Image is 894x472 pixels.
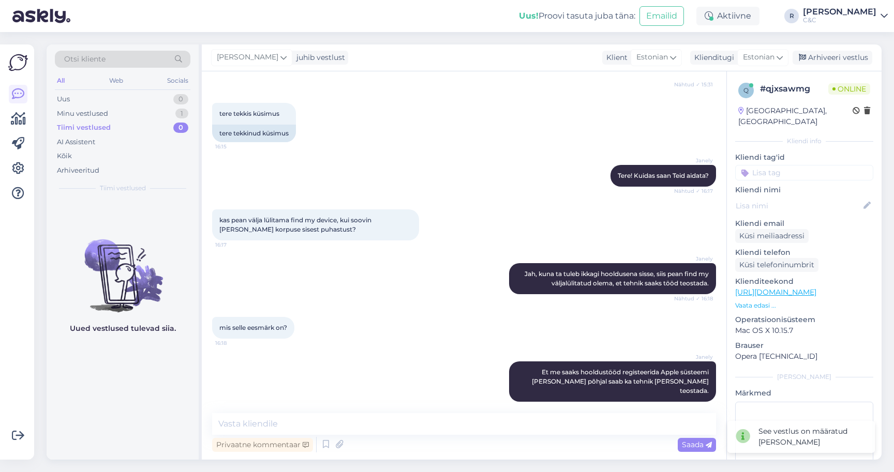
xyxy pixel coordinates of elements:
div: juhib vestlust [292,52,345,63]
input: Lisa nimi [736,200,861,211]
span: Janely [674,353,713,361]
a: [PERSON_NAME]C&C [803,8,888,24]
span: Estonian [636,52,668,63]
span: Janely [674,157,713,164]
span: Tiimi vestlused [100,184,146,193]
a: [URL][DOMAIN_NAME] [735,287,816,297]
div: Klient [602,52,628,63]
span: Otsi kliente [64,54,106,65]
div: 1 [175,109,188,119]
div: Kõik [57,151,72,161]
span: [PERSON_NAME] [217,52,278,63]
p: Kliendi email [735,218,873,229]
div: Kliendi info [735,136,873,146]
div: Tiimi vestlused [57,123,111,133]
div: 0 [173,123,188,133]
span: 16:20 [674,402,713,410]
p: Opera [TECHNICAL_ID] [735,351,873,362]
p: Uued vestlused tulevad siia. [70,323,176,334]
span: 16:15 [215,143,254,150]
p: Kliendi tag'id [735,152,873,163]
div: [PERSON_NAME] [803,8,876,16]
div: Socials [165,74,190,87]
span: Tere! Kuidas saan Teid aidata? [618,172,709,179]
div: Arhiveeritud [57,165,99,176]
div: See vestlus on määratud [PERSON_NAME] [758,426,867,448]
span: mis selle eesmärk on? [219,324,287,331]
div: Küsi telefoninumbrit [735,258,818,272]
span: 16:17 [215,241,254,249]
div: [PERSON_NAME] [735,372,873,382]
span: Saada [682,440,712,449]
p: Mac OS X 10.15.7 [735,325,873,336]
p: Kliendi nimi [735,185,873,195]
span: Jah, kuna ta tuleb ikkagi hooldusena sisse, siis pean find my väljalülitatud olema, et tehnik saa... [525,270,710,287]
div: Minu vestlused [57,109,108,119]
div: Küsi meiliaadressi [735,229,809,243]
div: 0 [173,94,188,104]
span: Janely [674,255,713,263]
div: # qjxsawmg [760,83,828,95]
div: Klienditugi [690,52,734,63]
span: Nähtud ✓ 15:31 [674,81,713,88]
div: [GEOGRAPHIC_DATA], [GEOGRAPHIC_DATA] [738,105,853,127]
div: Privaatne kommentaar [212,438,313,452]
div: Uus [57,94,70,104]
span: Nähtud ✓ 16:17 [674,187,713,195]
span: kas pean välja lülitama find my device, kui soovin [PERSON_NAME] korpuse sisest puhastust? [219,216,373,233]
input: Lisa tag [735,165,873,180]
div: C&C [803,16,876,24]
p: Brauser [735,340,873,351]
span: Estonian [743,52,774,63]
p: Klienditeekond [735,276,873,287]
p: Operatsioonisüsteem [735,314,873,325]
div: tere tekkinud küsimus [212,125,296,142]
span: tere tekkis küsimus [219,110,279,117]
div: R [784,9,799,23]
div: Arhiveeri vestlus [793,51,872,65]
div: Aktiivne [696,7,759,25]
span: Nähtud ✓ 16:18 [674,295,713,302]
p: Vaata edasi ... [735,301,873,310]
b: Uus! [519,11,539,21]
span: 16:18 [215,339,254,347]
img: Askly Logo [8,53,28,72]
div: Web [107,74,125,87]
img: No chats [47,221,199,314]
div: All [55,74,67,87]
p: Märkmed [735,388,873,399]
button: Emailid [639,6,684,26]
span: Et me saaks hooldustööd registeerida Apple süsteemi [PERSON_NAME] põhjal saab ka tehnik [PERSON_N... [532,368,710,394]
p: Kliendi telefon [735,247,873,258]
span: Online [828,83,870,95]
div: AI Assistent [57,137,95,147]
span: q [743,86,749,94]
div: Proovi tasuta juba täna: [519,10,635,22]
